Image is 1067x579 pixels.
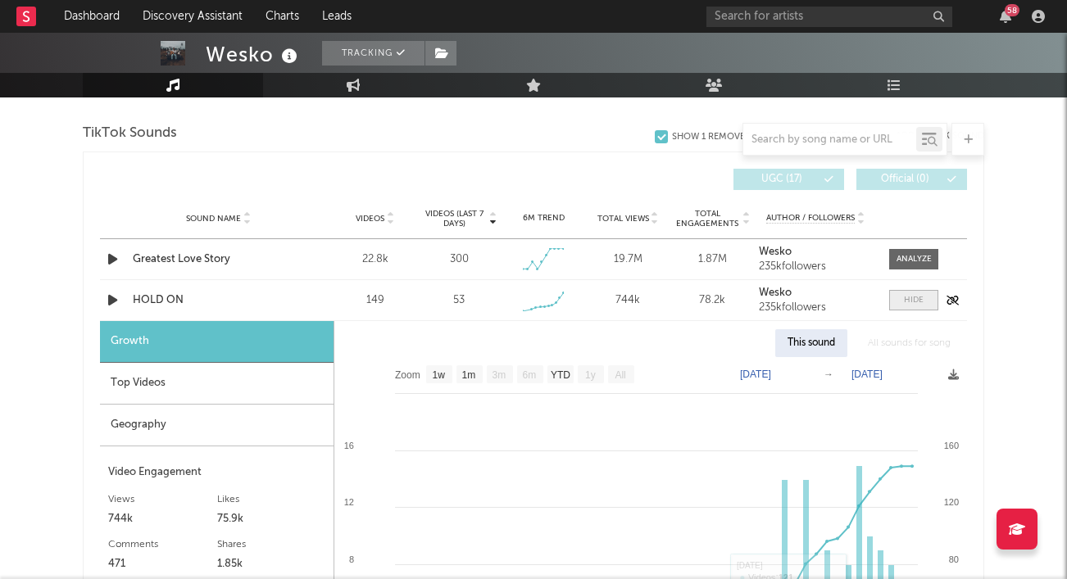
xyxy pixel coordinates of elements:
div: Geography [100,405,334,446]
span: Sound Name [186,214,241,224]
div: 744k [590,292,666,309]
text: 1w [433,369,446,381]
span: Official ( 0 ) [867,174,942,184]
text: YTD [551,369,570,381]
div: 75.9k [217,509,326,529]
div: 53 [453,292,465,309]
button: 58 [1000,10,1011,23]
div: 235k followers [759,261,873,273]
button: Official(0) [856,169,967,190]
text: 80 [949,554,959,564]
div: All sounds for song [856,329,963,357]
div: Wesko [206,41,302,68]
text: Zoom [395,369,420,381]
text: → [824,369,833,380]
text: 12 [344,497,354,507]
div: 235k followers [759,302,873,314]
span: UGC ( 17 ) [744,174,820,184]
text: 8 [349,554,354,564]
span: Videos [356,214,384,224]
div: 471 [108,554,217,574]
text: All [615,369,625,381]
div: Comments [108,535,217,554]
text: 1m [462,369,476,381]
text: 6m [523,369,537,381]
span: Total Views [597,214,649,224]
div: 1.85k [217,554,326,574]
div: Likes [217,490,326,509]
div: 22.8k [337,251,413,268]
a: Greatest Love Story [133,251,304,268]
text: 1y [585,369,596,381]
a: HOLD ON [133,292,304,309]
button: Tracking [322,41,425,66]
text: 160 [944,441,959,450]
text: 120 [944,497,959,507]
text: 3m [493,369,506,381]
input: Search for artists [706,7,952,27]
strong: Wesko [759,247,792,257]
span: Videos (last 7 days) [421,209,488,228]
div: This sound [775,329,847,357]
div: 58 [1005,4,1019,16]
div: Top Videos [100,363,334,405]
div: 78.2k [674,292,751,309]
text: [DATE] [851,369,883,380]
span: Author / Followers [766,213,855,224]
text: 16 [344,441,354,450]
strong: Wesko [759,287,792,298]
div: Shares [217,535,326,554]
div: 300 [450,251,469,268]
div: Growth [100,321,334,363]
div: Video Engagement [108,463,325,482]
text: [DATE] [740,369,771,380]
a: Wesko [759,247,873,258]
a: Wesko [759,287,873,299]
div: 149 [337,292,413,309]
input: Search by song name or URL [743,133,916,147]
button: UGC(17) [733,169,844,190]
div: Views [108,490,217,509]
span: Total Engagements [674,209,741,228]
div: 19.7M [590,251,666,268]
div: 744k [108,509,217,529]
div: 1.87M [674,251,751,268]
div: 6M Trend [506,212,582,224]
